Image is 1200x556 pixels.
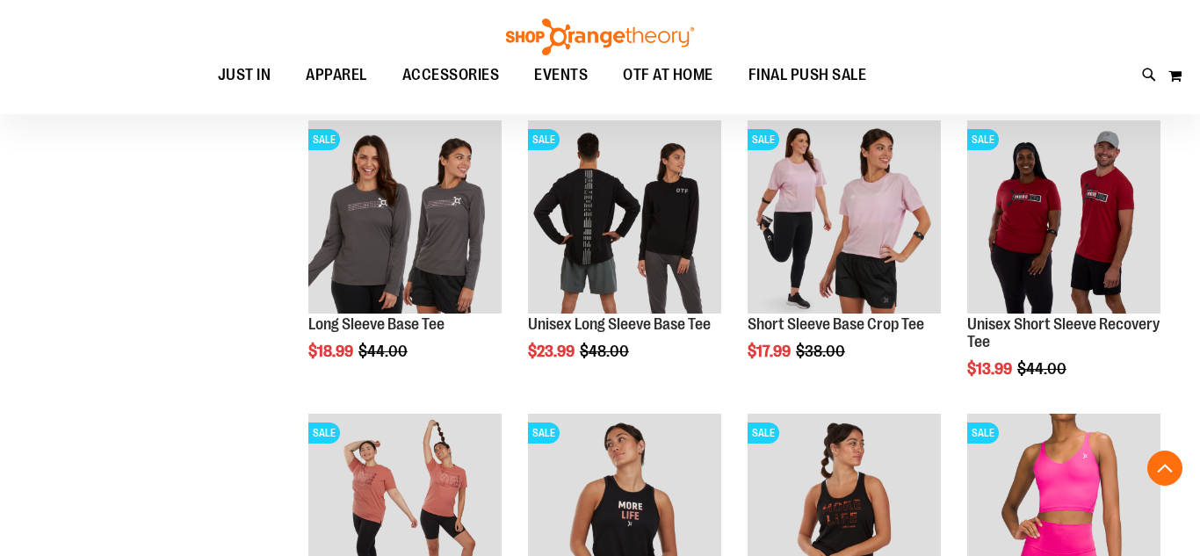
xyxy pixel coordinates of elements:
span: SALE [308,129,340,150]
span: EVENTS [534,55,588,95]
span: $17.99 [748,343,793,360]
img: Shop Orangetheory [503,18,697,55]
a: Unisex Long Sleeve Base Tee [528,315,711,333]
span: $48.00 [580,343,632,360]
span: SALE [308,422,340,444]
span: SALE [967,422,999,444]
span: OTF AT HOME [623,55,713,95]
span: SALE [748,129,779,150]
a: Long Sleeve Base Tee [308,315,445,333]
span: SALE [748,422,779,444]
img: Product image for Short Sleeve Base Crop Tee [748,120,941,314]
a: FINAL PUSH SALE [731,55,885,96]
button: Back To Top [1147,451,1182,486]
span: SALE [528,422,560,444]
a: JUST IN [200,55,289,96]
a: Unisex Short Sleeve Recovery Tee [967,315,1160,350]
span: APPAREL [306,55,367,95]
span: $23.99 [528,343,577,360]
a: Product image for Unisex Long Sleeve Base TeeSALE [528,120,721,316]
span: SALE [528,129,560,150]
span: $13.99 [967,360,1015,378]
a: Product image for Short Sleeve Base Crop TeeSALE [748,120,941,316]
span: JUST IN [218,55,271,95]
div: product [300,112,510,405]
a: Short Sleeve Base Crop Tee [748,315,924,333]
span: ACCESSORIES [402,55,500,95]
a: EVENTS [517,55,605,96]
span: $44.00 [1017,360,1069,378]
span: FINAL PUSH SALE [748,55,867,95]
div: product [519,112,730,405]
a: OTF AT HOME [605,55,731,96]
a: ACCESSORIES [385,55,517,96]
a: APPAREL [288,55,385,95]
img: Product image for Long Sleeve Base Tee [308,120,502,314]
div: product [739,112,950,405]
div: product [958,112,1169,422]
span: $18.99 [308,343,356,360]
span: SALE [967,129,999,150]
span: $44.00 [358,343,410,360]
a: Product image for Long Sleeve Base TeeSALE [308,120,502,316]
img: Product image for Unisex SS Recovery Tee [967,120,1160,314]
img: Product image for Unisex Long Sleeve Base Tee [528,120,721,314]
span: $38.00 [796,343,848,360]
a: Product image for Unisex SS Recovery TeeSALE [967,120,1160,316]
